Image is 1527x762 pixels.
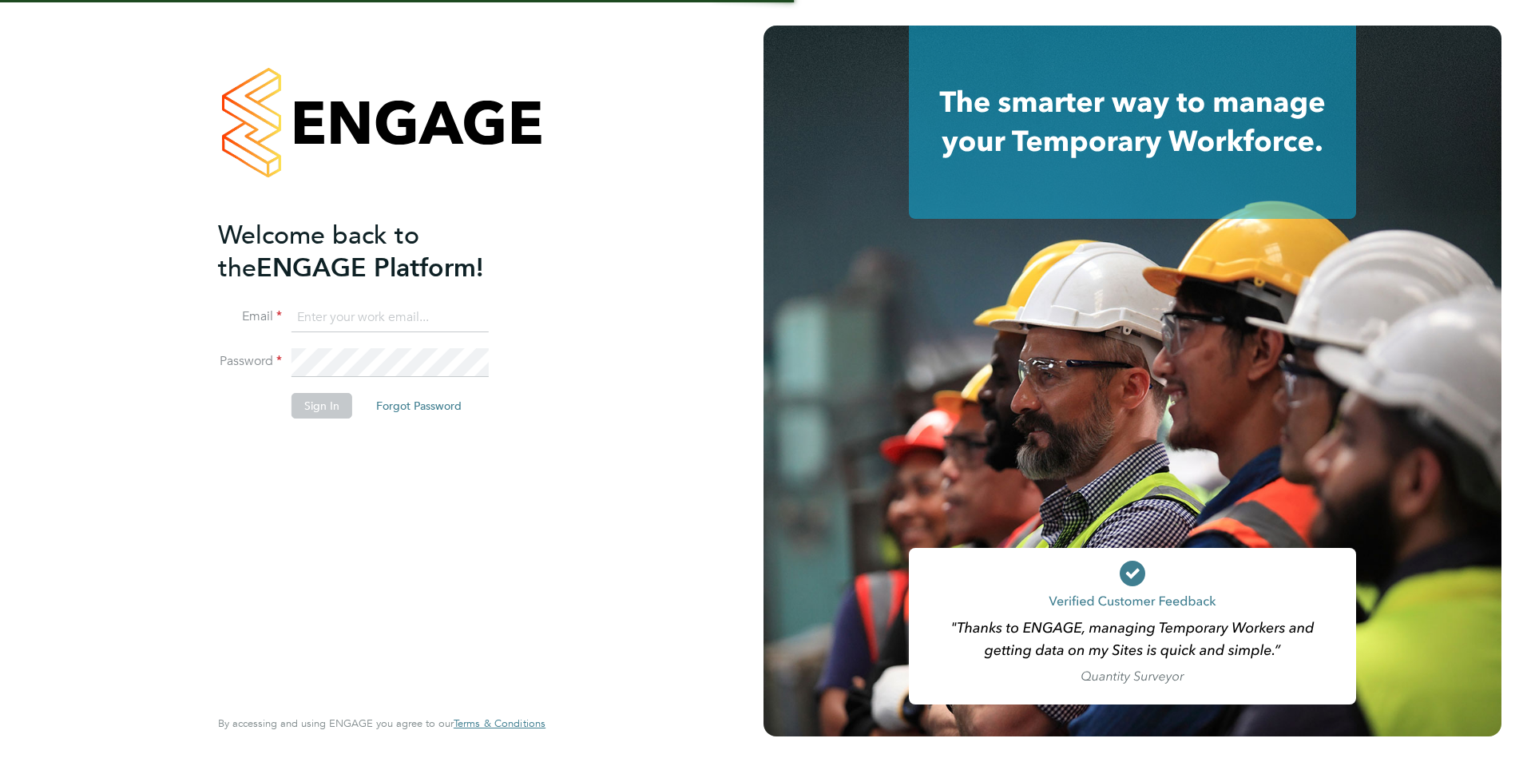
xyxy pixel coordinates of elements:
[218,308,282,325] label: Email
[218,219,529,284] h2: ENGAGE Platform!
[454,716,545,730] span: Terms & Conditions
[218,716,545,730] span: By accessing and using ENGAGE you agree to our
[454,717,545,730] a: Terms & Conditions
[218,220,419,284] span: Welcome back to the
[218,353,282,370] label: Password
[292,393,352,419] button: Sign In
[292,304,489,332] input: Enter your work email...
[363,393,474,419] button: Forgot Password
